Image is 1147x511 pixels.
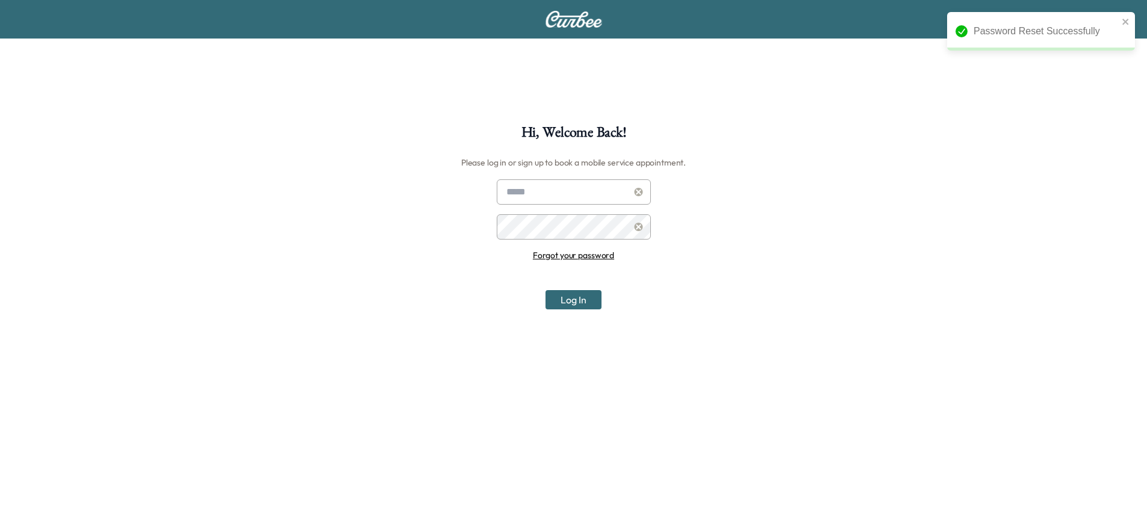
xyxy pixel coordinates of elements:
a: Forgot your password [533,250,614,261]
h1: Hi, Welcome Back! [521,125,626,146]
img: Curbee Logo [545,11,603,28]
button: close [1122,17,1130,26]
div: Password Reset Successfully [974,24,1118,39]
button: Log In [546,290,601,309]
h6: Please log in or sign up to book a mobile service appointment. [461,153,686,172]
